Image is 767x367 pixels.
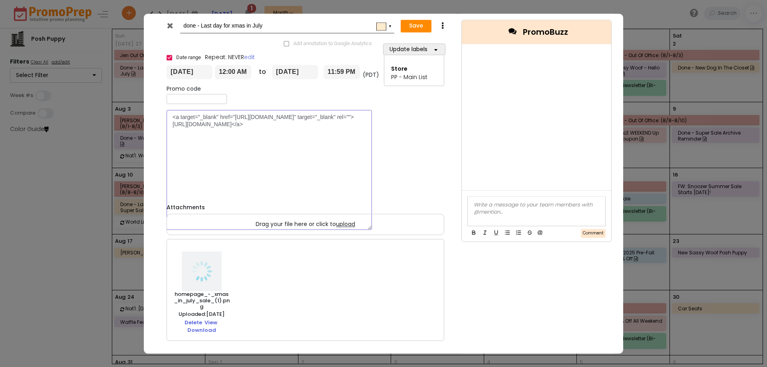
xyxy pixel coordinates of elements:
[205,54,255,61] span: Repeat: NEVER
[179,310,206,318] span: Uploaded:
[176,54,201,61] span: Date range
[167,214,444,235] label: Drag your file here or click to
[167,65,212,79] input: From date
[183,19,388,33] input: Add name...
[251,67,269,77] div: to
[185,319,202,326] a: Delete
[336,220,355,228] span: upload
[205,316,217,329] a: View
[581,229,606,238] button: Comment
[391,73,437,82] div: PP - Main List
[401,20,431,33] button: Save
[173,292,230,310] h6: homepage_-_xmas_in_july_sale_(1).png
[388,23,392,29] div: ▼
[244,54,255,61] a: edit
[182,252,222,292] img: filename
[523,26,568,38] span: PromoBuzz
[383,44,445,55] button: Update labels
[360,71,378,79] div: (PDT)
[272,65,318,79] input: To date
[215,65,251,79] input: Start time
[324,65,360,79] input: End time
[187,327,216,334] a: Download
[173,311,230,317] h6: [DATE]
[167,85,201,93] label: Promo code
[167,204,444,211] h6: Attachments
[391,65,437,73] div: Store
